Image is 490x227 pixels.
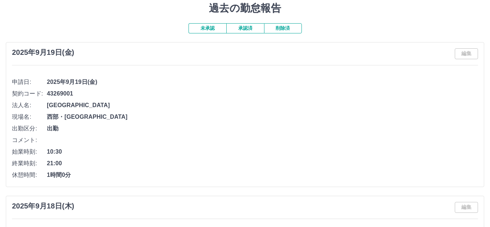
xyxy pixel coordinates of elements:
span: 10:30 [47,147,478,156]
h3: 2025年9月19日(金) [12,48,74,57]
span: 休憩時間: [12,171,47,179]
span: 始業時刻: [12,147,47,156]
span: コメント: [12,136,47,145]
span: 1時間0分 [47,171,478,179]
span: 契約コード: [12,89,47,98]
span: 現場名: [12,113,47,121]
h1: 過去の勤怠報告 [6,2,484,15]
span: 申請日: [12,78,47,86]
button: 未承認 [189,23,226,33]
span: 21:00 [47,159,478,168]
span: 出勤 [47,124,478,133]
span: 2025年9月19日(金) [47,78,478,86]
h3: 2025年9月18日(木) [12,202,74,210]
span: 西部・[GEOGRAPHIC_DATA] [47,113,478,121]
span: 終業時刻: [12,159,47,168]
span: [GEOGRAPHIC_DATA] [47,101,478,110]
button: 削除済 [264,23,302,33]
span: 出勤区分: [12,124,47,133]
button: 承認済 [226,23,264,33]
span: 43269001 [47,89,478,98]
span: 法人名: [12,101,47,110]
